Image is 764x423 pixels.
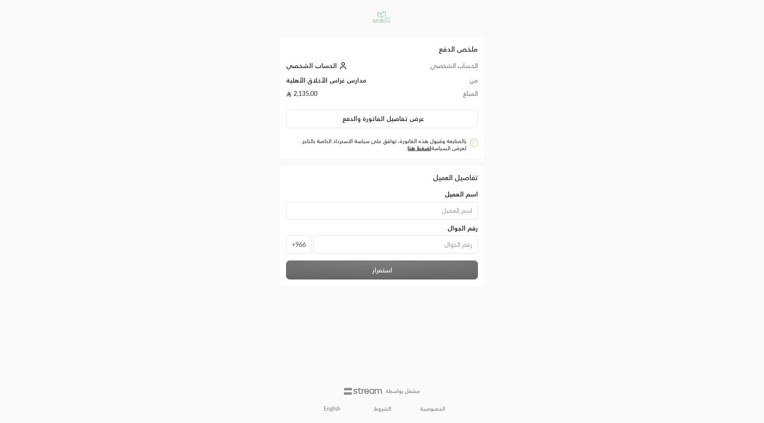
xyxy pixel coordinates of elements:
[319,402,345,416] a: English
[420,405,445,412] a: الخصوصية
[286,44,478,54] h2: ملخص الدفع
[286,62,337,69] span: الحساب الشخصي
[406,61,478,76] td: الحساب الشخصي
[286,172,478,183] div: تفاصيل العميل
[313,235,478,253] input: رقم الجوال
[290,138,466,152] label: بالمتابعة وقبول هذه الفاتورة، توافق على سياسة الاسترداد الخاصة بالتاجر. لعرض السياسة .
[286,235,312,253] span: +966
[286,202,478,219] input: اسم العميل
[286,62,349,69] a: الحساب الشخصي
[445,190,478,199] span: اسم العميل
[367,5,396,29] img: Company Logo
[408,145,431,151] a: اضغط هنا
[406,76,478,89] td: من
[447,224,478,233] span: رقم الجوال
[406,89,478,102] td: المبلغ
[374,405,391,412] a: الشروط
[386,388,420,395] p: مشغل بواسطة
[286,89,406,102] td: 2,135.00
[286,76,406,89] td: مدارس غراس الأخلاق الأهلية
[286,110,478,128] button: عرض تفاصيل الفاتورة والدفع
